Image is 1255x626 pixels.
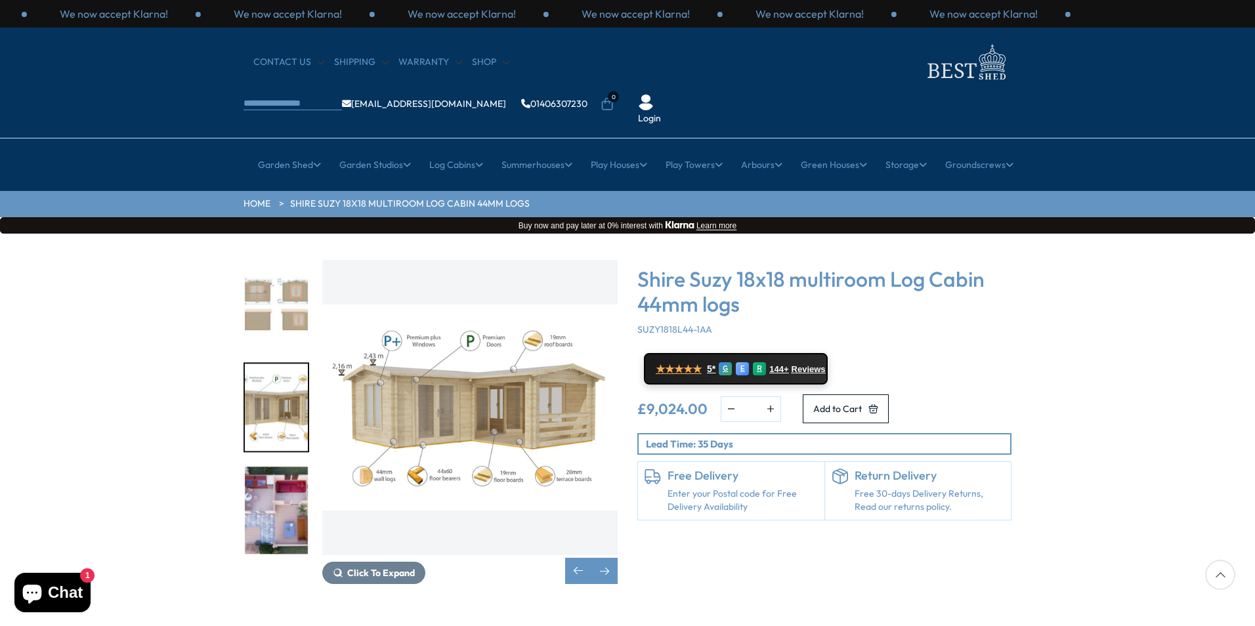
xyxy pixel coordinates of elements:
a: 01406307230 [521,99,587,108]
div: E [736,362,749,375]
a: Play Towers [666,148,723,181]
div: Previous slide [565,558,591,584]
div: 3 / 3 [897,7,1071,21]
p: We now accept Klarna! [234,7,342,21]
a: Garden Shed [258,148,321,181]
div: 3 / 3 [375,7,549,21]
button: Click To Expand [322,562,425,584]
p: Free 30-days Delivery Returns, Read our returns policy. [855,488,1005,513]
span: ★★★★★ [656,363,702,375]
div: 2 / 3 [201,7,375,21]
span: 144+ [769,364,788,375]
a: Shop [472,56,509,69]
p: We now accept Klarna! [755,7,864,21]
div: 7 / 7 [244,465,309,555]
p: We now accept Klarna! [60,7,168,21]
a: HOME [244,198,270,211]
a: ★★★★★ 5* G E R 144+ Reviews [644,353,828,385]
div: 5 / 7 [244,260,309,350]
inbox-online-store-chat: Shopify online store chat [11,573,95,616]
p: We now accept Klarna! [582,7,690,21]
a: [EMAIL_ADDRESS][DOMAIN_NAME] [342,99,506,108]
h6: Free Delivery [668,469,818,483]
h3: Shire Suzy 18x18 multiroom Log Cabin 44mm logs [637,266,1011,317]
img: Shire Suzy 18x18 multiroom Log Cabin 44mm logs - Best Shed [322,260,618,555]
p: We now accept Klarna! [929,7,1038,21]
span: Add to Cart [813,404,862,413]
a: Shipping [334,56,389,69]
img: User Icon [638,94,654,110]
div: Next slide [591,558,618,584]
a: Green Houses [801,148,867,181]
button: Add to Cart [803,394,889,423]
a: 0 [601,98,614,111]
a: Storage [885,148,927,181]
h6: Return Delivery [855,469,1005,483]
a: Warranty [398,56,462,69]
div: G [719,362,732,375]
a: Groundscrews [945,148,1013,181]
a: Garden Studios [339,148,411,181]
img: Suzy3_2x6-2_5S31896-3_320c29eb-a9c1-4bc9-8106-708d0559d94e_200x200.jpg [245,467,308,554]
span: 0 [608,91,619,102]
div: 6 / 7 [322,260,618,584]
div: 1 / 3 [27,7,201,21]
span: SUZY1818L44-1AA [637,323,712,335]
a: Shire Suzy 18x18 multiroom Log Cabin 44mm logs [290,198,530,211]
img: Suzy3_2x6-2_5S31896-specification_5e208d22-2402-46f8-a035-e25c8becdf48_200x200.jpg [245,364,308,451]
img: Suzy3_2x6-2_5S31896-elevations_b67a65c6-cd6a-4bb4-bea4-cf1d5b0f92b6_200x200.jpg [245,261,308,348]
div: 6 / 7 [244,363,309,453]
ins: £9,024.00 [637,402,708,416]
span: Click To Expand [347,567,415,579]
span: Reviews [792,364,826,375]
div: R [753,362,766,375]
a: CONTACT US [253,56,324,69]
a: Play Houses [591,148,647,181]
div: 2 / 3 [723,7,897,21]
img: logo [920,41,1011,83]
div: 1 / 3 [549,7,723,21]
a: Log Cabins [429,148,483,181]
a: Enter your Postal code for Free Delivery Availability [668,488,818,513]
p: We now accept Klarna! [408,7,516,21]
p: Lead Time: 35 Days [646,437,1010,451]
a: Arbours [741,148,782,181]
a: Summerhouses [501,148,572,181]
a: Login [638,112,661,125]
